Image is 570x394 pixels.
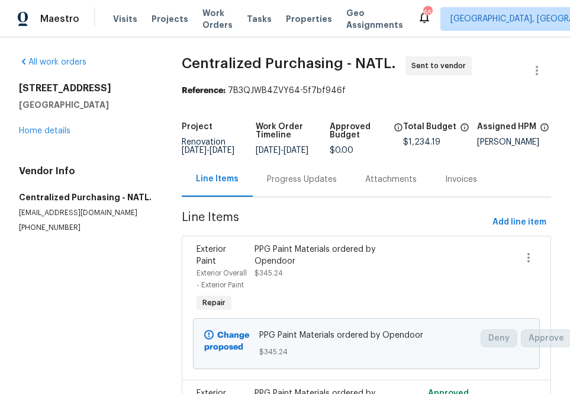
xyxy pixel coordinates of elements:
p: [PHONE_NUMBER] [19,223,153,233]
span: Visits [113,13,137,25]
span: Work Orders [202,7,233,31]
span: - [256,146,308,155]
span: The total cost of line items that have been proposed by Opendoor. This sum includes line items th... [460,123,469,138]
div: Line Items [196,173,239,185]
p: [EMAIL_ADDRESS][DOMAIN_NAME] [19,208,153,218]
h5: Centralized Purchasing - NATL. [19,191,153,203]
span: $345.24 [255,270,283,277]
span: - [182,146,234,155]
b: Reference: [182,87,226,95]
span: Repair [198,297,230,309]
span: PPG Paint Materials ordered by Opendoor [259,329,473,341]
span: Centralized Purchasing - NATL. [182,56,396,71]
span: [DATE] [256,146,281,155]
span: $345.24 [259,346,473,358]
h2: [STREET_ADDRESS] [19,82,153,94]
div: Attachments [365,174,417,185]
span: Sent to vendor [411,60,471,72]
span: Geo Assignments [346,7,403,31]
span: $0.00 [330,146,353,155]
h5: [GEOGRAPHIC_DATA] [19,99,153,111]
span: Line Items [182,212,488,233]
span: Tasks [247,15,272,23]
h5: Project [182,123,212,131]
span: [DATE] [182,146,207,155]
span: [DATE] [284,146,308,155]
span: Exterior Paint [197,245,226,265]
h5: Approved Budget [330,123,391,139]
span: The hpm assigned to this work order. [540,123,549,138]
span: Add line item [492,215,546,230]
div: Invoices [445,174,477,185]
div: [PERSON_NAME] [477,138,551,146]
h5: Work Order Timeline [256,123,330,139]
a: Home details [19,127,70,135]
h5: Total Budget [403,123,456,131]
h5: Assigned HPM [477,123,536,131]
span: The total cost of line items that have been approved by both Opendoor and the Trade Partner. This... [394,123,403,146]
b: Change proposed [204,331,249,351]
span: Projects [152,13,188,25]
span: Renovation [182,138,234,155]
div: 654 [423,7,431,19]
div: 7B3QJWB4ZVY64-5f7bf946f [182,85,551,97]
div: PPG Paint Materials ordered by Opendoor [255,244,392,267]
span: $1,234.19 [403,138,440,146]
span: [DATE] [210,146,234,155]
button: Deny [481,329,517,347]
span: Maestro [40,13,79,25]
span: Exterior Overall - Exterior Paint [197,270,247,289]
a: All work orders [19,58,86,66]
h4: Vendor Info [19,165,153,177]
div: Progress Updates [267,174,337,185]
button: Add line item [488,212,551,233]
span: Properties [286,13,332,25]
